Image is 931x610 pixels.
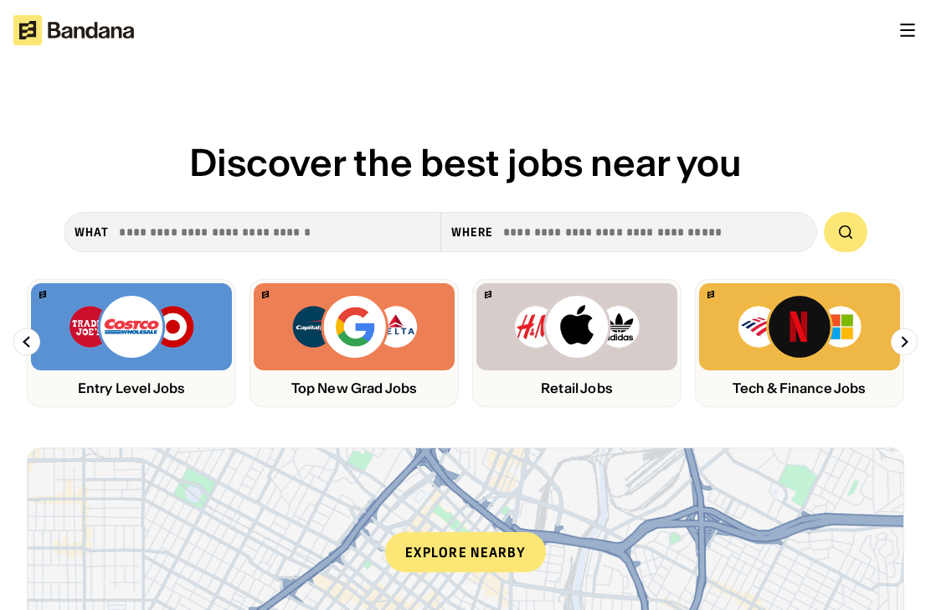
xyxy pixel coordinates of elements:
[485,291,491,298] img: Bandana logo
[451,225,494,240] div: Where
[189,139,742,186] span: Discover the best jobs near you
[513,293,640,360] img: H&M, Apply, Adidas logos
[27,279,236,407] a: Bandana logoTrader Joe’s, Costco, Target logosEntry Level Jobs
[254,380,455,396] div: Top New Grad Jobs
[891,328,918,355] img: Right Arrow
[31,380,232,396] div: Entry Level Jobs
[707,291,714,298] img: Bandana logo
[39,291,46,298] img: Bandana logo
[476,380,677,396] div: Retail Jobs
[291,293,418,360] img: Capital One, Google, Delta logos
[13,328,40,355] img: Left Arrow
[695,279,904,407] a: Bandana logoBank of America, Netflix, Microsoft logosTech & Finance Jobs
[472,279,682,407] a: Bandana logoH&M, Apply, Adidas logosRetail Jobs
[385,532,546,572] div: Explore nearby
[68,293,195,360] img: Trader Joe’s, Costco, Target logos
[699,380,900,396] div: Tech & Finance Jobs
[262,291,269,298] img: Bandana logo
[13,15,134,45] img: Bandana logotype
[75,225,109,240] div: what
[249,279,459,407] a: Bandana logoCapital One, Google, Delta logosTop New Grad Jobs
[737,293,863,360] img: Bank of America, Netflix, Microsoft logos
